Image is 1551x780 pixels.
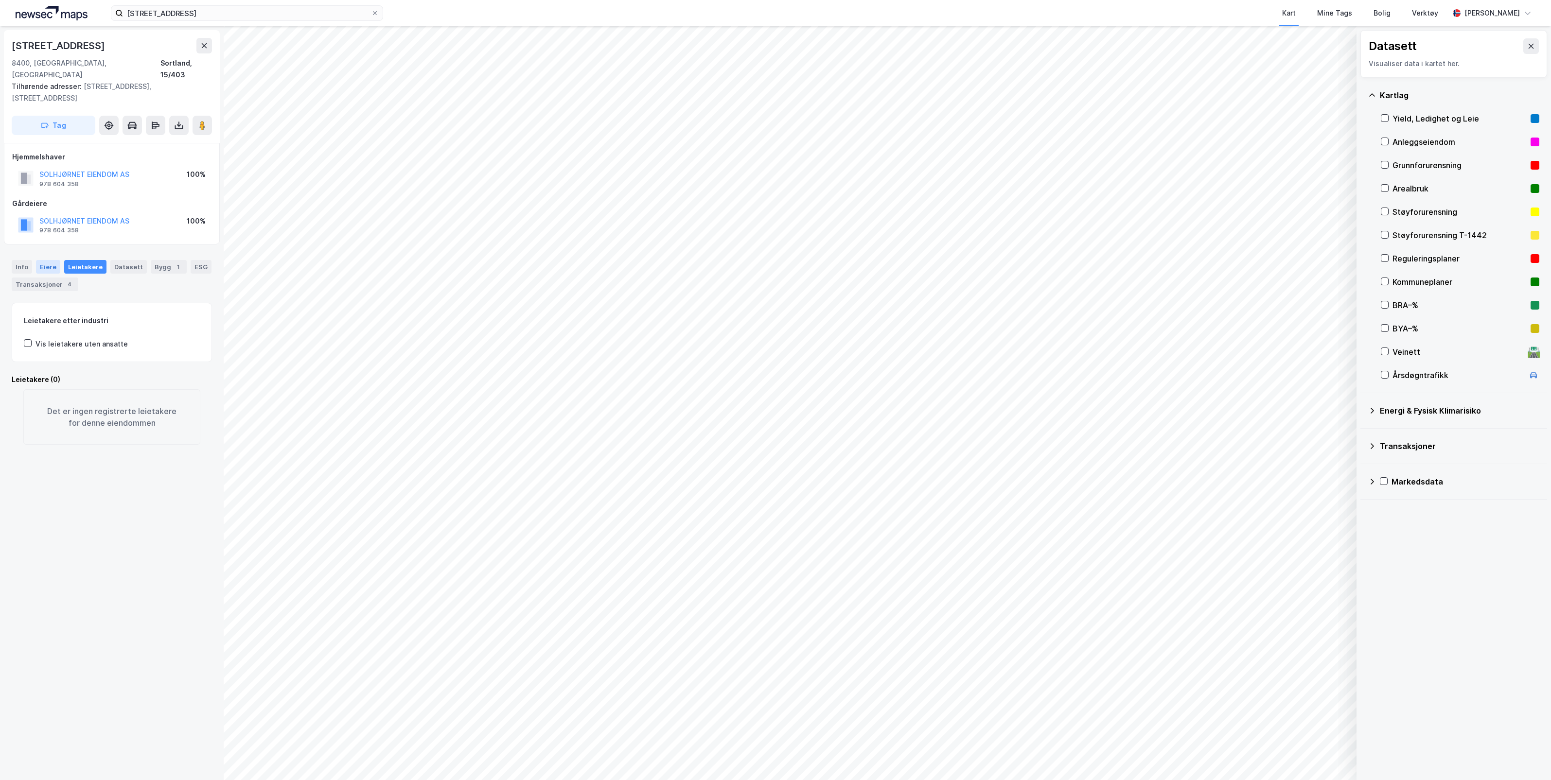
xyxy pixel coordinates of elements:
[1317,7,1352,19] div: Mine Tags
[1369,58,1539,69] div: Visualiser data i kartet her.
[187,215,206,227] div: 100%
[12,116,95,135] button: Tag
[1392,323,1527,334] div: BYA–%
[1392,369,1524,381] div: Årsdøgntrafikk
[12,277,78,291] div: Transaksjoner
[1369,38,1417,54] div: Datasett
[12,57,160,81] div: 8400, [GEOGRAPHIC_DATA], [GEOGRAPHIC_DATA]
[1412,7,1438,19] div: Verktøy
[64,260,106,274] div: Leietakere
[1392,113,1527,124] div: Yield, Ledighet og Leie
[1282,7,1296,19] div: Kart
[65,279,74,289] div: 4
[123,6,371,20] input: Søk på adresse, matrikkel, gårdeiere, leietakere eller personer
[187,169,206,180] div: 100%
[1392,206,1527,218] div: Støyforurensning
[12,260,32,274] div: Info
[12,198,211,209] div: Gårdeiere
[1392,159,1527,171] div: Grunnforurensning
[1392,476,1539,487] div: Markedsdata
[12,82,84,90] span: Tilhørende adresser:
[12,151,211,163] div: Hjemmelshaver
[1502,733,1551,780] iframe: Chat Widget
[1464,7,1520,19] div: [PERSON_NAME]
[1392,136,1527,148] div: Anleggseiendom
[23,389,200,445] div: Det er ingen registrerte leietakere for denne eiendommen
[24,315,200,327] div: Leietakere etter industri
[191,260,211,274] div: ESG
[110,260,147,274] div: Datasett
[1392,253,1527,264] div: Reguleringsplaner
[1392,299,1527,311] div: BRA–%
[35,338,128,350] div: Vis leietakere uten ansatte
[12,81,204,104] div: [STREET_ADDRESS], [STREET_ADDRESS]
[39,226,79,234] div: 978 604 358
[160,57,212,81] div: Sortland, 15/403
[12,38,107,53] div: [STREET_ADDRESS]
[36,260,60,274] div: Eiere
[1374,7,1391,19] div: Bolig
[39,180,79,188] div: 978 604 358
[1380,89,1539,101] div: Kartlag
[1527,346,1540,358] div: 🛣️
[173,262,183,272] div: 1
[16,6,88,20] img: logo.a4113a55bc3d86da70a041830d287a7e.svg
[1392,276,1527,288] div: Kommuneplaner
[1392,346,1524,358] div: Veinett
[1392,183,1527,194] div: Arealbruk
[151,260,187,274] div: Bygg
[1380,405,1539,416] div: Energi & Fysisk Klimarisiko
[1392,229,1527,241] div: Støyforurensning T-1442
[1380,440,1539,452] div: Transaksjoner
[12,374,212,385] div: Leietakere (0)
